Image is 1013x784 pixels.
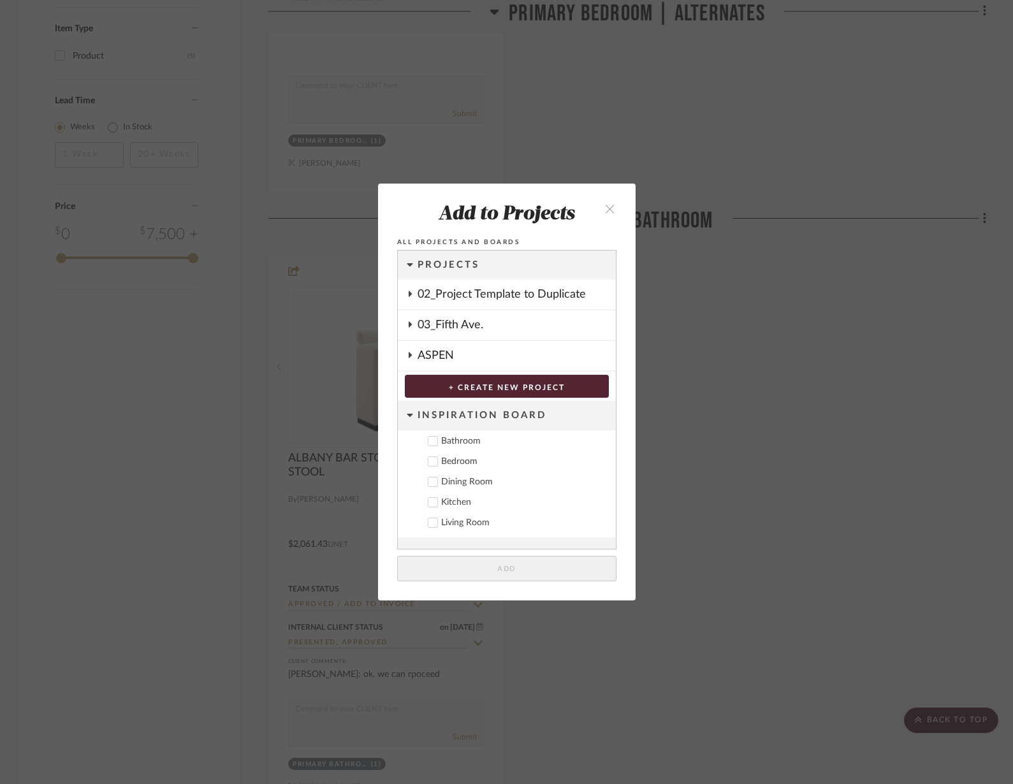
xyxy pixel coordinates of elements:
div: Dining Room [441,477,606,488]
div: Living Room [441,518,606,528]
div: Add to Projects [397,204,616,226]
div: 02_Project Template to Duplicate [418,280,616,309]
div: Kitchen [441,497,606,508]
div: All Projects and Boards [397,236,616,248]
div: Bathroom [441,436,606,447]
div: Inspiration Board [418,401,616,430]
button: Add [397,556,616,582]
div: Projects [418,250,616,280]
div: 03_Fifth Ave. [418,310,616,340]
div: ASPEN [418,341,616,370]
div: Bedroom [441,456,606,467]
button: + CREATE NEW PROJECT [405,375,609,398]
button: close [592,195,629,221]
